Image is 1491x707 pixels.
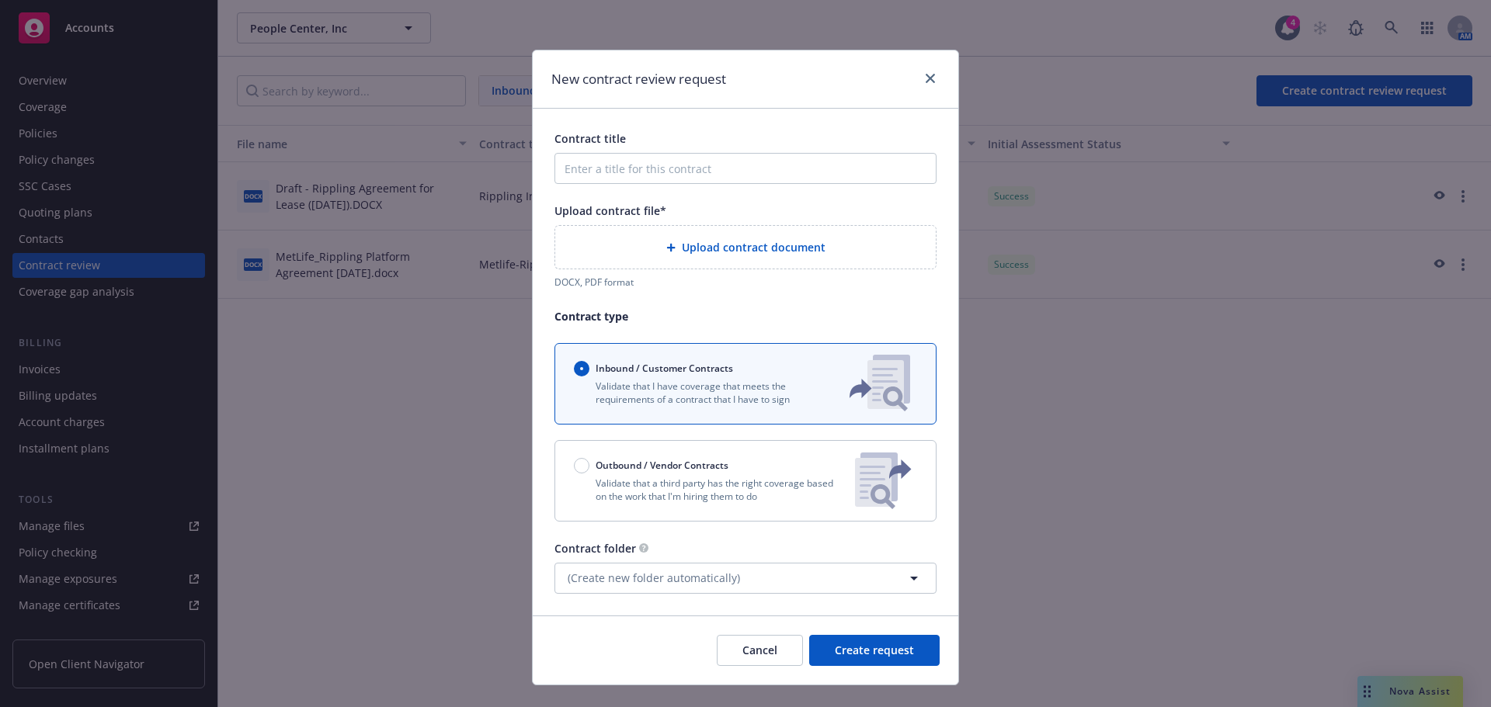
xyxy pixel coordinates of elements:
[574,458,589,473] input: Outbound / Vendor Contracts
[717,635,803,666] button: Cancel
[835,643,914,657] span: Create request
[574,379,824,406] p: Validate that I have coverage that meets the requirements of a contract that I have to sign
[554,203,666,218] span: Upload contract file*
[554,225,937,269] div: Upload contract document
[554,541,636,556] span: Contract folder
[742,643,777,657] span: Cancel
[574,361,589,376] input: Inbound / Customer Contracts
[554,153,937,184] input: Enter a title for this contract
[554,343,937,425] button: Inbound / Customer ContractsValidate that I have coverage that meets the requirements of a contra...
[554,131,626,146] span: Contract title
[551,69,726,89] h1: New contract review request
[921,69,940,88] a: close
[554,563,937,594] button: (Create new folder automatically)
[568,570,740,586] span: (Create new folder automatically)
[554,308,937,324] p: Contract type
[809,635,940,666] button: Create request
[554,440,937,522] button: Outbound / Vendor ContractsValidate that a third party has the right coverage based on the work t...
[682,239,825,255] span: Upload contract document
[574,477,843,503] p: Validate that a third party has the right coverage based on the work that I'm hiring them to do
[596,459,728,472] span: Outbound / Vendor Contracts
[554,276,937,289] div: DOCX, PDF format
[596,362,733,375] span: Inbound / Customer Contracts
